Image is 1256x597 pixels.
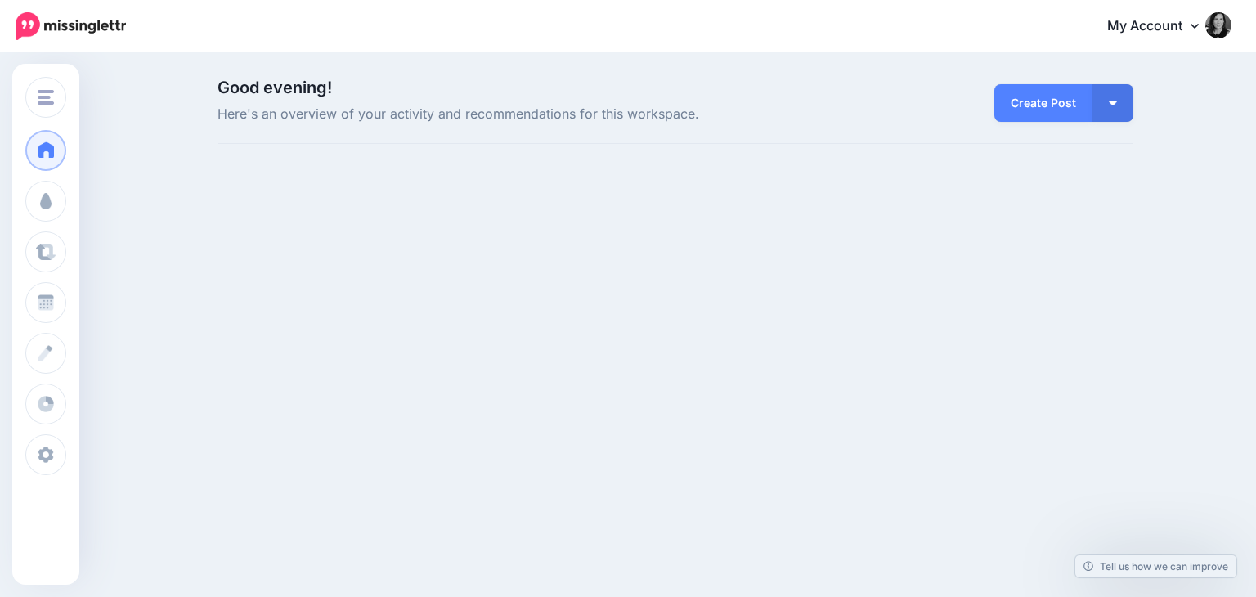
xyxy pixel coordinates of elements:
[218,104,820,125] span: Here's an overview of your activity and recommendations for this workspace.
[1075,555,1236,577] a: Tell us how we can improve
[16,12,126,40] img: Missinglettr
[218,78,332,97] span: Good evening!
[38,90,54,105] img: menu.png
[1091,7,1231,47] a: My Account
[994,84,1092,122] a: Create Post
[1109,101,1117,105] img: arrow-down-white.png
